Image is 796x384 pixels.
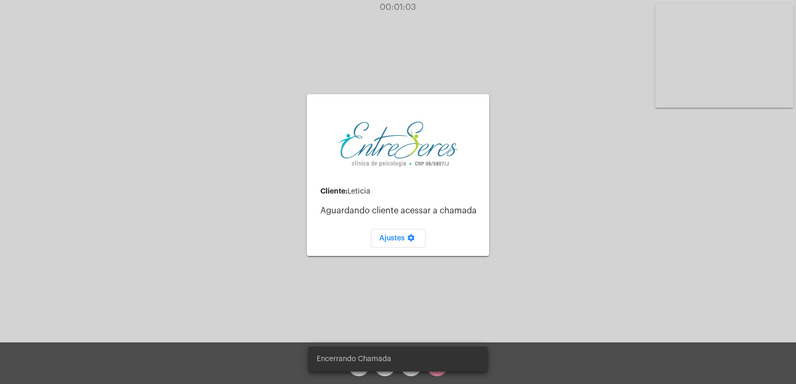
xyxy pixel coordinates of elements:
[320,187,481,196] div: Leticia
[317,354,391,364] span: Encerrando Chamada
[320,206,481,215] p: Aguardando cliente acessar a chamada
[379,235,417,242] span: Ajustes
[380,3,416,11] span: 00:01:03
[320,187,347,195] strong: Cliente:
[405,234,417,246] mat-icon: settings
[371,229,426,248] button: Ajustes
[338,120,458,168] img: aa27006a-a7e4-c883-abf8-315c10fe6841.png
